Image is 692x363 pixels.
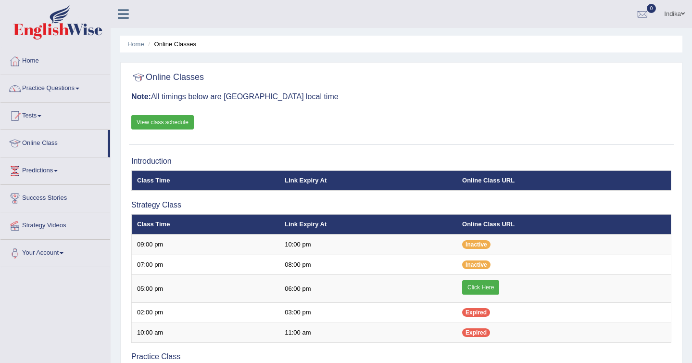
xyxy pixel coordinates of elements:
h3: All timings below are [GEOGRAPHIC_DATA] local time [131,92,671,101]
h3: Strategy Class [131,201,671,209]
th: Link Expiry At [279,170,457,191]
span: Expired [462,328,490,337]
h3: Introduction [131,157,671,166]
a: Your Account [0,240,110,264]
td: 06:00 pm [279,275,457,303]
th: Class Time [132,170,280,191]
a: Success Stories [0,185,110,209]
li: Online Classes [146,39,196,49]
td: 07:00 pm [132,255,280,275]
a: Home [0,48,110,72]
span: Inactive [462,240,491,249]
td: 05:00 pm [132,275,280,303]
b: Note: [131,92,151,101]
th: Online Class URL [457,170,671,191]
h3: Practice Class [131,352,671,361]
h2: Online Classes [131,70,204,85]
a: Tests [0,103,110,127]
td: 03:00 pm [279,303,457,323]
a: Practice Questions [0,75,110,99]
span: Inactive [462,260,491,269]
span: 0 [647,4,656,13]
a: Home [127,40,144,48]
td: 02:00 pm [132,303,280,323]
span: Expired [462,308,490,317]
a: Click Here [462,280,499,295]
td: 09:00 pm [132,234,280,255]
td: 11:00 am [279,323,457,343]
a: Predictions [0,157,110,181]
a: Online Class [0,130,108,154]
td: 10:00 am [132,323,280,343]
th: Link Expiry At [279,214,457,234]
th: Class Time [132,214,280,234]
a: Strategy Videos [0,212,110,236]
td: 08:00 pm [279,255,457,275]
a: View class schedule [131,115,194,130]
th: Online Class URL [457,214,671,234]
td: 10:00 pm [279,234,457,255]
